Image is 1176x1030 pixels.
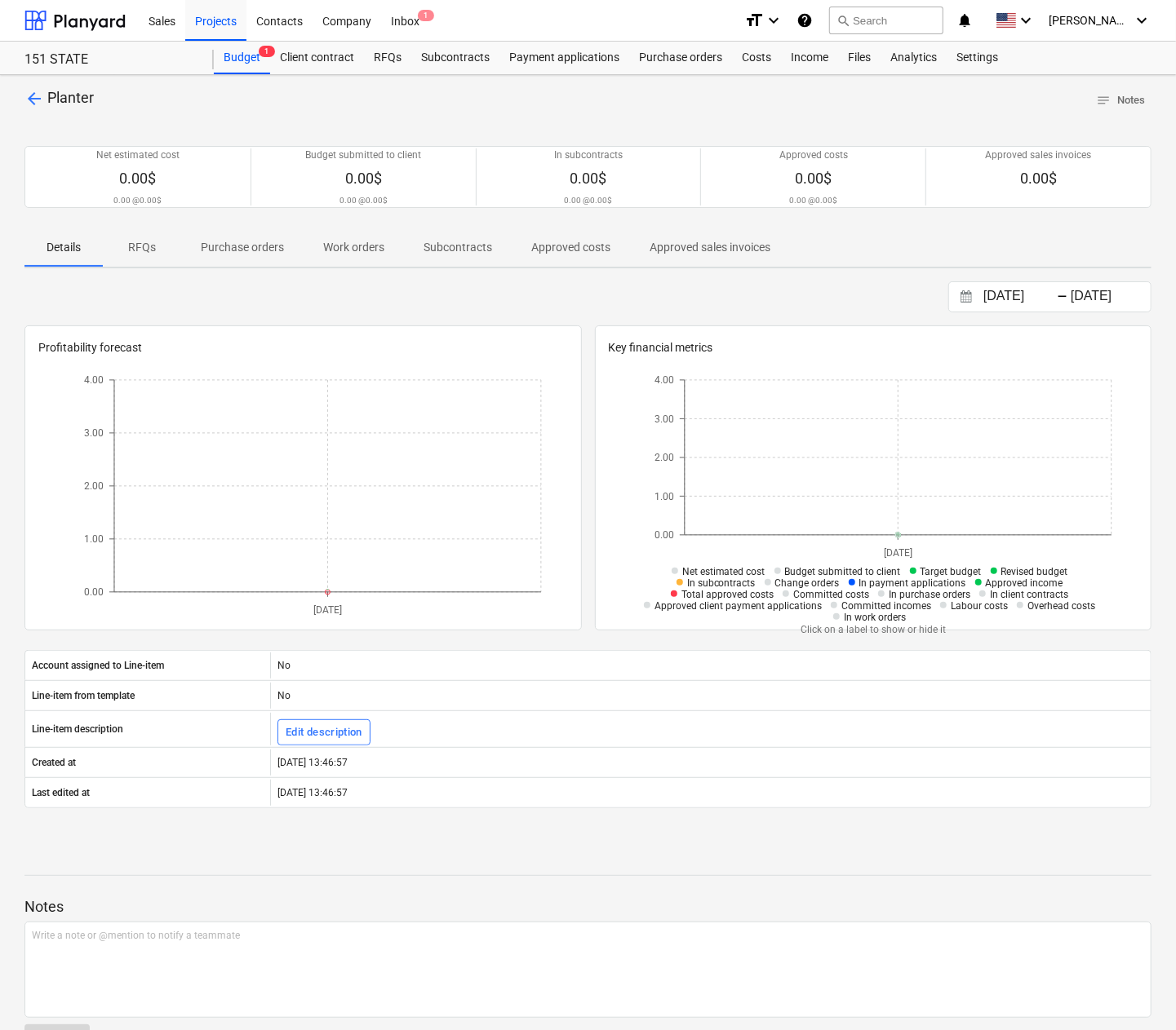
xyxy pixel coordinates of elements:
span: In payment applications [859,577,966,589]
a: Purchase orders [629,42,732,74]
a: Costs [732,42,781,74]
a: RFQs [364,42,411,74]
span: search [837,14,850,27]
p: Account assigned to Line-item [32,659,164,673]
span: Committed incomes [841,600,931,612]
p: Approved sales invoices [650,239,770,256]
a: Payment applications [499,42,629,74]
span: Approved client payment applications [655,600,822,612]
p: 0.00 @ 0.00$ [789,195,837,206]
span: 0.00$ [119,170,156,187]
p: Details [44,239,83,256]
tspan: 0.00 [84,587,104,599]
tspan: 4.00 [655,375,674,387]
p: RFQs [122,239,162,256]
div: No [270,683,1151,709]
span: notes [1096,93,1111,108]
tspan: 2.00 [84,481,104,493]
span: 0.00$ [1020,170,1057,187]
tspan: 2.00 [655,453,674,464]
p: Line-item from template [32,689,135,703]
i: format_size [744,11,764,30]
i: keyboard_arrow_down [764,11,783,30]
span: 0.00$ [570,170,606,187]
button: Notes [1089,88,1152,113]
div: Chat Widget [1094,952,1176,1030]
a: Analytics [881,42,947,74]
span: 0.00$ [795,170,832,187]
p: 0.00 @ 0.00$ [339,195,388,206]
p: Key financial metrics [609,339,1138,356]
tspan: 3.00 [655,413,674,425]
p: In subcontracts [554,148,623,162]
p: Work orders [323,239,384,256]
p: Budget submitted to client [305,148,421,162]
button: Search [829,7,943,34]
p: Created at [32,756,76,770]
span: 1 [418,10,434,21]
p: 0.00 @ 0.00$ [113,195,162,206]
p: Profitability forecast [38,339,568,356]
span: Overhead costs [1027,600,1095,612]
span: 0.00$ [345,170,382,187]
a: Income [781,42,838,74]
p: Last edited at [32,786,90,800]
i: notifications [956,11,973,30]
i: keyboard_arrow_down [1016,11,1036,30]
span: Net estimated cost [682,566,766,577]
span: Change orders [775,577,840,589]
span: Notes [1096,91,1145,110]
a: Budget1 [214,42,270,74]
span: Labour costs [951,600,1008,612]
p: Approved sales invoices [986,148,1092,162]
i: keyboard_arrow_down [1132,11,1152,30]
p: Approved costs [779,148,848,162]
div: Edit description [286,723,362,742]
p: Line-item description [32,723,123,736]
p: Approved costs [531,239,610,256]
span: Target budget [921,566,982,577]
span: In client contracts [990,589,1068,600]
p: 0.00 @ 0.00$ [564,195,612,206]
input: End Date [1067,285,1151,308]
a: Settings [947,42,1008,74]
div: [DATE] 13:46:57 [270,749,1151,776]
button: Edit description [277,719,371,745]
div: - [1057,292,1067,302]
a: Client contract [270,42,364,74]
span: [PERSON_NAME] [1049,14,1130,27]
span: Budget submitted to client [785,566,901,577]
tspan: [DATE] [884,548,912,559]
div: 151 STATE [24,51,194,69]
p: Net estimated cost [96,148,180,162]
div: Budget [214,42,270,74]
span: Committed costs [793,589,869,600]
p: Notes [24,897,1152,917]
a: Subcontracts [411,42,499,74]
tspan: 4.00 [84,375,104,387]
tspan: 1.00 [655,491,674,502]
div: No [270,652,1151,679]
span: Total approved costs [681,589,774,600]
tspan: 0.00 [655,530,674,542]
span: In purchase orders [889,589,970,600]
tspan: 3.00 [84,428,104,440]
tspan: [DATE] [313,605,342,617]
span: 1 [259,46,275,57]
span: Approved income [986,577,1063,589]
span: arrow_back [24,89,44,108]
button: Interact with the calendar and add the check-in date for your trip. [952,288,980,307]
p: Click on a label to show or hide it [636,623,1112,637]
p: Subcontracts [424,239,492,256]
a: Files [838,42,881,74]
tspan: 1.00 [84,534,104,546]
